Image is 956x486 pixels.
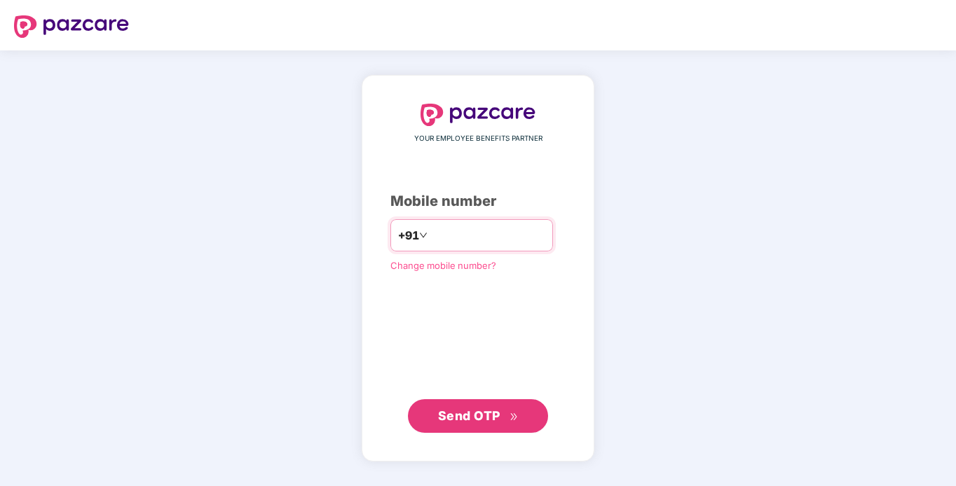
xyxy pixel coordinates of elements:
span: double-right [510,412,519,422]
div: Mobile number [390,190,566,212]
button: Send OTPdouble-right [408,399,548,433]
span: Send OTP [438,408,500,423]
span: +91 [398,227,419,244]
img: logo [421,104,535,126]
span: YOUR EMPLOYEE BENEFITS PARTNER [414,133,542,144]
a: Change mobile number? [390,260,496,271]
span: down [419,231,428,239]
img: logo [14,15,129,38]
